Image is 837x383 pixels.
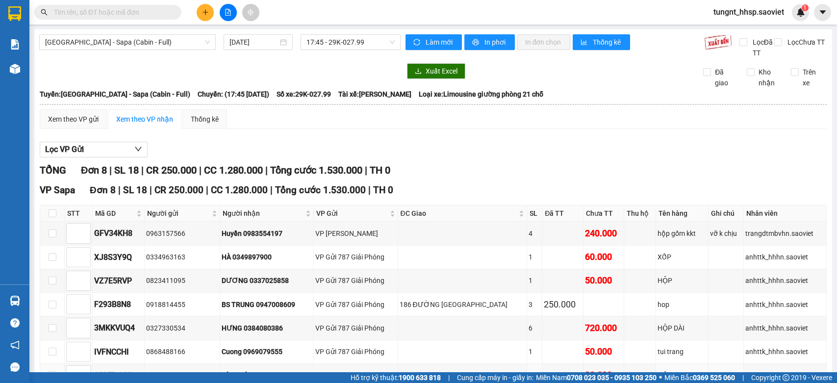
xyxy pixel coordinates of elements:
[426,37,454,48] span: Làm mới
[146,164,197,176] span: CR 250.000
[197,4,214,21] button: plus
[426,66,457,77] span: Xuất Excel
[48,114,99,125] div: Xem theo VP gửi
[147,208,210,219] span: Người gửi
[529,299,540,310] div: 3
[803,4,807,11] span: 1
[247,9,254,16] span: aim
[10,362,20,372] span: message
[400,299,525,310] div: 186 ĐƯỜNG [GEOGRAPHIC_DATA]
[745,275,825,286] div: anhttk_hhhn.saoviet
[95,208,134,219] span: Mã GD
[94,322,143,334] div: 3MKKVUQ4
[656,205,709,222] th: Tên hàng
[585,321,622,335] div: 720.000
[141,164,144,176] span: |
[270,164,362,176] span: Tổng cước 1.530.000
[204,164,263,176] span: CC 1.280.000
[314,222,398,245] td: VP Gia Lâm
[116,114,173,125] div: Xem theo VP nhận
[749,37,775,58] span: Lọc Đã TT
[40,90,190,98] b: Tuyến: [GEOGRAPHIC_DATA] - Sapa (Cabin - Full)
[109,164,112,176] span: |
[316,208,388,219] span: VP Gửi
[146,346,218,357] div: 0868488166
[314,269,398,293] td: VP Gửi 787 Giải Phóng
[413,39,422,47] span: sync
[799,67,827,88] span: Trên xe
[529,275,540,286] div: 1
[745,252,825,262] div: anhttk_hhhn.saoviet
[529,323,540,333] div: 6
[94,369,143,382] div: QDYT2QH2
[351,372,441,383] span: Hỗ trợ kỹ thuật:
[94,251,143,263] div: XJ8S3Y9Q
[242,4,259,21] button: aim
[146,323,218,333] div: 0327330534
[225,9,231,16] span: file-add
[745,346,825,357] div: anhttk_hhhn.saoviet
[484,37,507,48] span: In phơi
[624,205,656,222] th: Thu hộ
[585,368,622,382] div: 80.000
[270,184,273,196] span: |
[802,4,809,11] sup: 1
[370,164,390,176] span: TH 0
[658,275,707,286] div: HỘP
[202,9,209,16] span: plus
[315,252,396,262] div: VP Gửi 787 Giải Phóng
[745,228,825,239] div: trangdtmbvhn.saoviet
[146,370,218,381] div: GIANG 0983687375
[40,184,75,196] span: VP Sapa
[40,164,66,176] span: TỔNG
[529,346,540,357] div: 1
[134,145,142,153] span: down
[206,184,208,196] span: |
[464,34,515,50] button: printerIn phơi
[146,275,218,286] div: 0823411095
[146,252,218,262] div: 0334963163
[90,184,116,196] span: Đơn 8
[658,346,707,357] div: tui trang
[123,184,147,196] span: SL 18
[10,296,20,306] img: warehouse-icon
[315,275,396,286] div: VP Gửi 787 Giải Phóng
[222,370,312,381] div: BÍCH HỒNG 0382409975
[93,316,145,340] td: 3MKKVUQ4
[10,340,20,350] span: notification
[593,37,622,48] span: Thống kê
[658,323,707,333] div: HỘP DÀI
[585,250,622,264] div: 60.000
[93,246,145,269] td: XJ8S3Y9Q
[229,37,278,48] input: 13/10/2025
[8,6,21,21] img: logo-vxr
[365,164,367,176] span: |
[457,372,533,383] span: Cung cấp máy in - giấy in:
[277,89,331,100] span: Số xe: 29K-027.99
[711,67,739,88] span: Đã giao
[146,299,218,310] div: 0918814455
[542,205,583,222] th: Đã TT
[658,370,707,381] div: HỘP BDV
[419,89,543,100] span: Loại xe: Limousine giường phòng 21 chỗ
[94,298,143,310] div: F293B8N8
[709,205,744,222] th: Ghi chú
[529,252,540,262] div: 1
[567,374,657,382] strong: 0708 023 035 - 0935 103 250
[10,39,20,50] img: solution-icon
[745,299,825,310] div: anhttk_hhhn.saoviet
[742,372,744,383] span: |
[529,370,540,381] div: 1
[744,205,827,222] th: Nhân viên
[517,34,571,50] button: In đơn chọn
[41,9,48,16] span: search
[338,89,411,100] span: Tài xế: [PERSON_NAME]
[65,205,93,222] th: STT
[315,228,396,239] div: VP [PERSON_NAME]
[93,293,145,316] td: F293B8N8
[814,4,831,21] button: caret-down
[745,370,825,381] div: anhttk_hhhn.saoviet
[710,228,742,239] div: vỡ k chịu
[583,205,624,222] th: Chưa TT
[40,142,148,157] button: Lọc VP Gửi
